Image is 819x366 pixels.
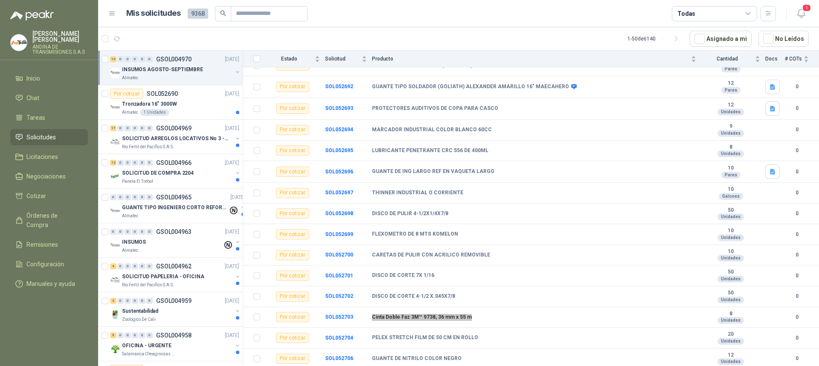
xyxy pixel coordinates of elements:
[325,335,353,341] a: SOL052704
[325,293,353,299] a: SOL052702
[325,314,353,320] b: SOL052703
[325,105,353,111] a: SOL052693
[26,133,56,142] span: Solicitudes
[132,332,138,338] div: 0
[126,7,181,20] h1: Mis solicitudes
[122,316,156,323] p: Zoologico De Cali
[717,317,744,324] div: Unidades
[785,313,809,321] b: 0
[122,75,138,81] p: Almatec
[122,109,138,116] p: Almatec
[122,66,203,74] p: INSUMOS AGOSTO-SEPTIEMBRE
[26,74,40,83] span: Inicio
[717,358,744,365] div: Unidades
[122,351,176,357] p: Salamanca Oleaginosas SAS
[146,160,153,166] div: 0
[372,147,488,154] b: LUBRICANTE PENETRANTE CRC 556 DE 400ML
[325,51,372,67] th: Solicitud
[156,332,192,338] p: GSOL004958
[785,354,809,363] b: 0
[139,160,145,166] div: 0
[372,190,463,196] b: THINNER INDUSTRIAL O CORRIENTE
[125,194,131,200] div: 0
[117,332,124,338] div: 0
[721,66,741,72] div: Pares
[110,137,120,147] img: Company Logo
[188,9,208,19] span: 9368
[117,229,124,235] div: 0
[717,234,744,241] div: Unidades
[110,296,241,323] a: 2 0 0 0 0 0 GSOL004959[DATE] Company LogoSustentabilidadZoologico De Cali
[265,51,325,67] th: Estado
[717,255,744,262] div: Unidades
[372,56,689,62] span: Producto
[139,56,145,62] div: 0
[26,93,39,103] span: Chat
[110,160,116,166] div: 12
[125,263,131,269] div: 0
[156,160,192,166] p: GSOL004966
[325,84,353,89] b: SOL052692
[122,135,228,143] p: SOLICITUD ARREGLOS LOCATIVOS No 3 - PICHINDE
[325,147,353,153] a: SOL052695
[117,298,124,304] div: 0
[325,63,353,69] a: SOL052691
[701,207,760,214] b: 50
[372,355,462,362] b: GUANTE DE NITRILO COLOR NEGRO
[372,210,448,217] b: DISCO DE PULIR 4-1/2X1/4X7/8
[10,207,88,233] a: Órdenes de Compra
[10,110,88,126] a: Tareas
[156,56,192,62] p: GSOL004970
[110,275,120,285] img: Company Logo
[276,312,309,322] div: Por cotizar
[117,263,124,269] div: 0
[110,54,241,81] a: 13 0 0 0 0 0 GSOL004970[DATE] Company LogoINSUMOS AGOSTO-SEPTIEMBREAlmatec
[701,144,760,151] b: 8
[125,332,131,338] div: 0
[785,104,809,112] b: 0
[785,292,809,300] b: 0
[122,144,174,150] p: Rio Fertil del Pacífico S.A.S.
[146,298,153,304] div: 0
[156,229,192,235] p: GSOL004963
[117,125,124,131] div: 0
[276,167,309,177] div: Por cotizar
[26,172,66,181] span: Negociaciones
[122,178,153,185] p: Panela El Trébol
[10,129,88,145] a: Solicitudes
[325,190,353,196] b: SOL052697
[26,240,58,249] span: Remisiones
[110,240,120,251] img: Company Logo
[132,194,138,200] div: 0
[325,273,353,279] a: SOL052701
[276,82,309,92] div: Por cotizar
[325,355,353,361] a: SOL052706
[220,10,226,16] span: search
[701,228,760,234] b: 10
[276,333,309,343] div: Por cotizar
[325,231,353,237] b: SOL052699
[276,104,309,114] div: Por cotizar
[122,307,158,315] p: Sustentabilidad
[110,206,120,216] img: Company Logo
[717,213,744,220] div: Unidades
[717,130,744,137] div: Unidades
[325,252,353,258] b: SOL052700
[785,147,809,155] b: 0
[225,90,239,98] p: [DATE]
[10,168,88,184] a: Negociaciones
[276,229,309,239] div: Por cotizar
[110,56,116,62] div: 13
[110,68,120,78] img: Company Logo
[721,172,741,179] div: Pares
[122,238,146,246] p: INSUMOS
[10,236,88,253] a: Remisiones
[26,152,58,161] span: Licitaciones
[372,272,434,279] b: DISCO DE CORTE 7X 1/16
[721,87,741,94] div: Pares
[125,56,131,62] div: 0
[785,168,809,176] b: 0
